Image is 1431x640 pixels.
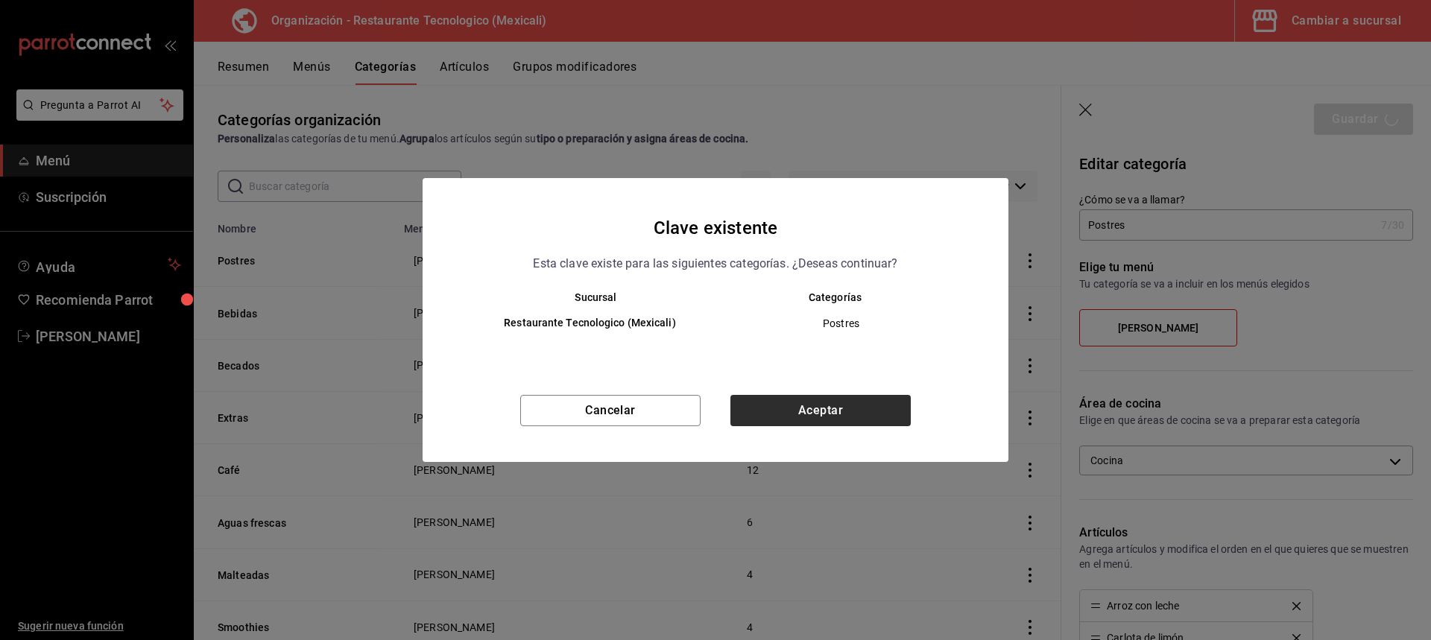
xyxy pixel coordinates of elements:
[533,254,897,273] p: Esta clave existe para las siguientes categorías. ¿Deseas continuar?
[452,291,715,303] th: Sucursal
[715,291,979,303] th: Categorías
[730,395,911,426] button: Aceptar
[476,315,704,332] h6: Restaurante Tecnologico (Mexicali)
[520,395,701,426] button: Cancelar
[654,214,777,242] h4: Clave existente
[728,316,954,331] span: Postres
